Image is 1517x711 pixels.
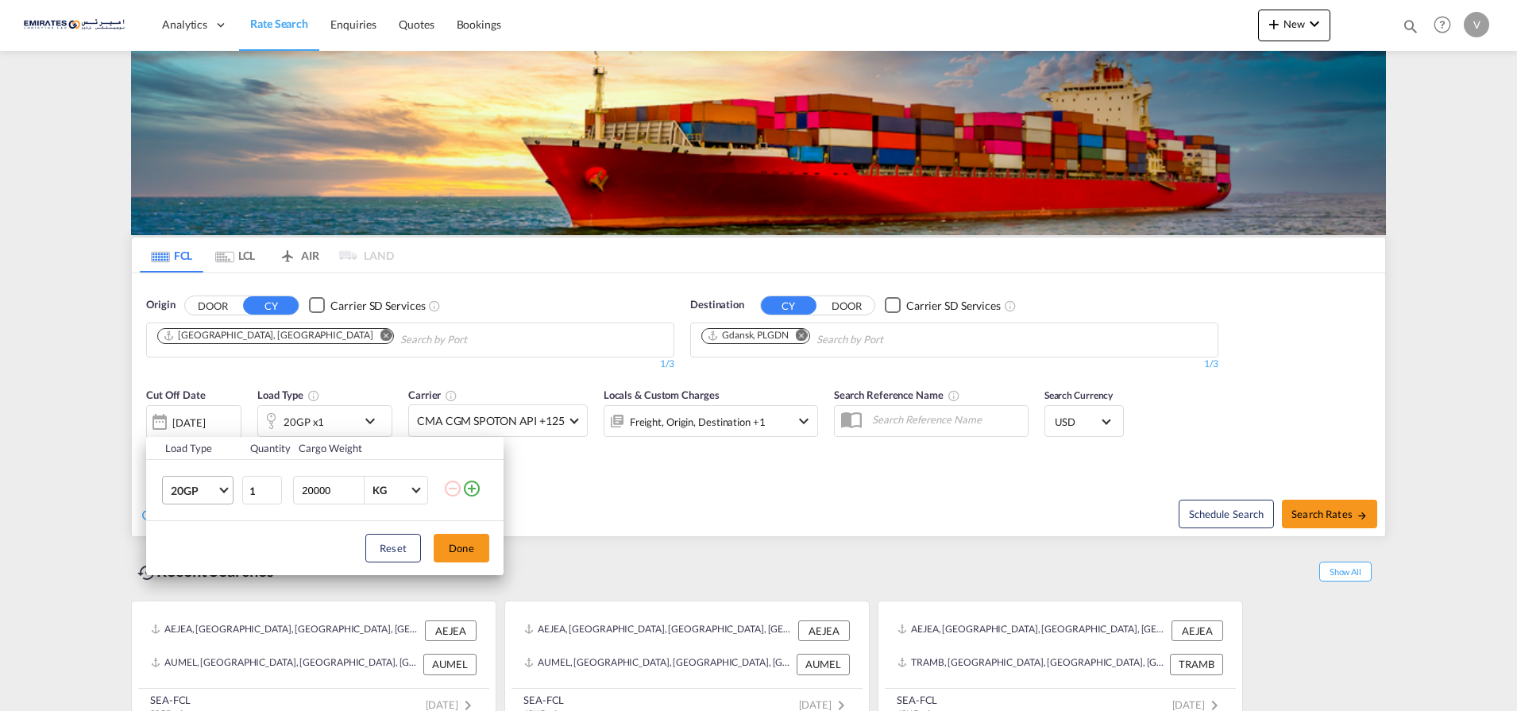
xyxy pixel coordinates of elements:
[300,477,364,504] input: Enter Weight
[146,437,241,460] th: Load Type
[241,437,290,460] th: Quantity
[434,534,489,562] button: Done
[372,484,387,497] div: KG
[462,479,481,498] md-icon: icon-plus-circle-outline
[171,483,217,499] span: 20GP
[299,441,434,455] div: Cargo Weight
[365,534,421,562] button: Reset
[443,479,462,498] md-icon: icon-minus-circle-outline
[242,476,282,504] input: Qty
[162,476,234,504] md-select: Choose: 20GP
